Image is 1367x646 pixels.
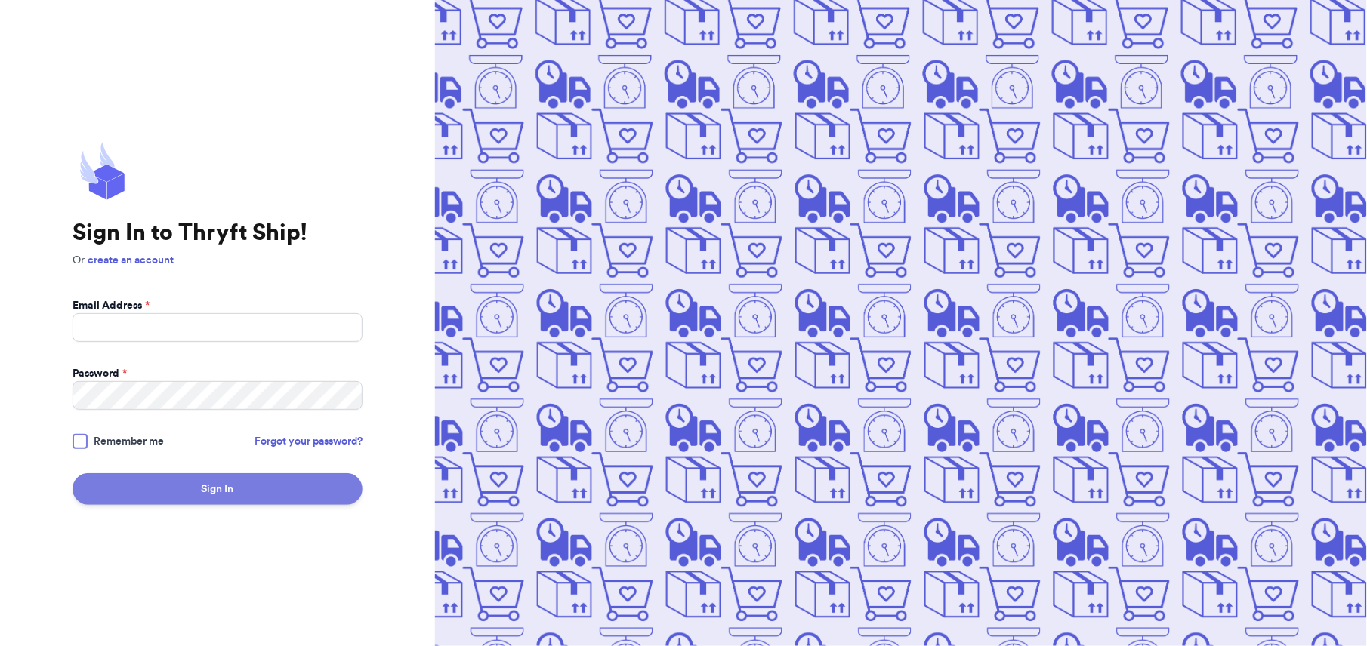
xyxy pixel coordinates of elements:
[73,253,363,268] p: Or
[73,298,150,313] label: Email Address
[88,255,174,266] a: create an account
[73,473,363,505] button: Sign In
[73,220,363,247] h1: Sign In to Thryft Ship!
[73,366,127,381] label: Password
[255,434,363,449] a: Forgot your password?
[94,434,164,449] span: Remember me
